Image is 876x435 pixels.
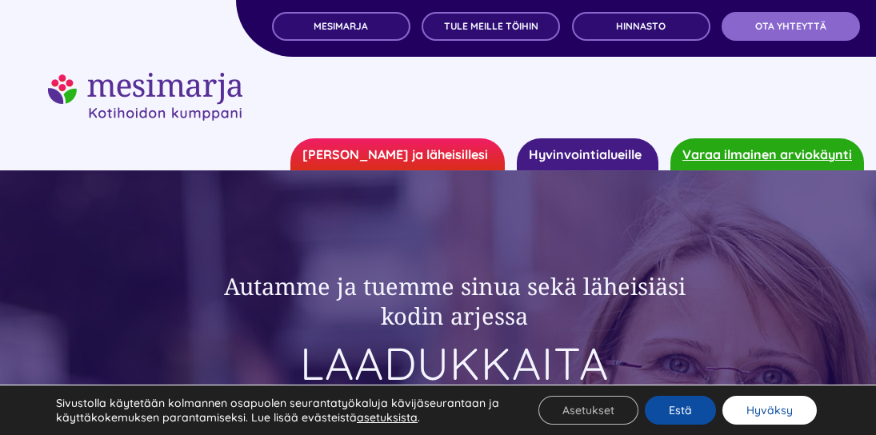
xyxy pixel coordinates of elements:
button: Hyväksy [722,396,817,425]
a: OTA YHTEYTTÄ [722,12,860,41]
img: mesimarjasi [48,73,242,121]
span: TULE MEILLE TÖIHIN [444,21,538,32]
button: Estä [645,396,716,425]
span: OTA YHTEYTTÄ [755,21,826,32]
button: asetuksista [357,410,418,425]
a: mesimarjasi [48,70,242,90]
a: Hinnasto [572,12,710,41]
a: MESIMARJA [272,12,410,41]
span: Hinnasto [616,21,666,32]
a: TULE MEILLE TÖIHIN [422,12,560,41]
p: Sivustolla käytetään kolmannen osapuolen seurantatyökaluja kävijäseurantaan ja käyttäkokemuksen p... [56,396,509,425]
a: [PERSON_NAME] ja läheisillesi [290,138,505,170]
button: Asetukset [538,396,638,425]
a: Varaa ilmainen arviokäynti [670,138,864,170]
a: Hyvinvointialueille [517,138,658,170]
span: MESIMARJA [314,21,368,32]
h2: Autamme ja tuemme sinua sekä läheisiäsi kodin arjessa [190,271,719,331]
